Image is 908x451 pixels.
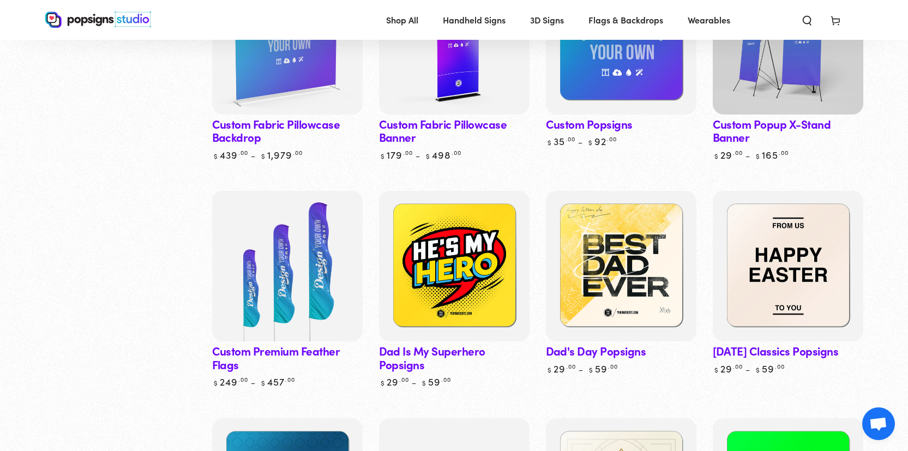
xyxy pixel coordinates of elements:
summary: Search our site [793,8,821,32]
a: Dad&Dad& [546,191,696,341]
span: 3D Signs [530,12,564,28]
span: Wearables [688,12,730,28]
a: Easter Classics PopsignsEaster Classics Popsigns [713,191,863,341]
a: Wearables [680,5,738,34]
span: Shop All [386,12,418,28]
a: 3D Signs [522,5,572,34]
a: Custom Premium Feather FlagsCustom Premium Feather Flags [212,191,363,341]
span: Handheld Signs [443,12,506,28]
span: Flags & Backdrops [588,12,663,28]
a: Open chat [862,407,895,440]
a: Dad Is My Superhero PopsignsDad Is My Superhero Popsigns [379,191,530,341]
a: Shop All [378,5,426,34]
a: Flags & Backdrops [580,5,671,34]
a: Handheld Signs [435,5,514,34]
img: Popsigns Studio [45,11,151,28]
